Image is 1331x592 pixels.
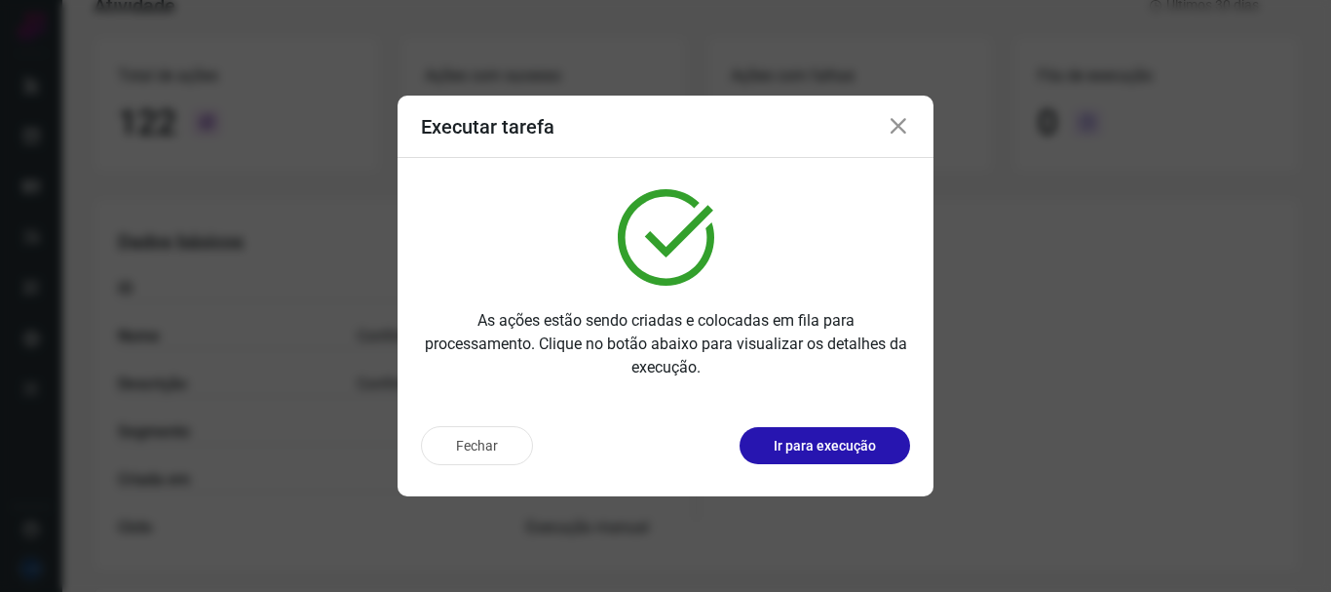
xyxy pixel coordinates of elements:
[421,115,554,138] h3: Executar tarefa
[618,189,714,286] img: verified.svg
[740,427,910,464] button: Ir para execução
[421,426,533,465] button: Fechar
[421,309,910,379] p: As ações estão sendo criadas e colocadas em fila para processamento. Clique no botão abaixo para ...
[774,436,876,456] p: Ir para execução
